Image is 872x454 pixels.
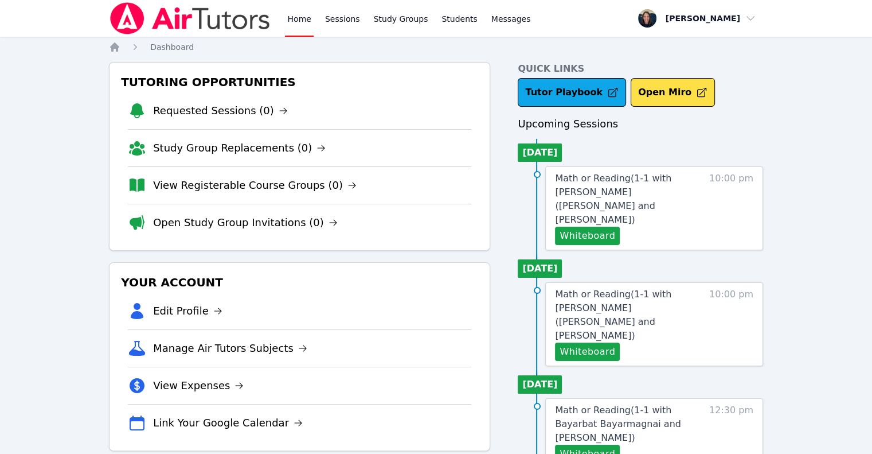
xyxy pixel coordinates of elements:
[109,2,271,34] img: Air Tutors
[153,103,288,119] a: Requested Sessions (0)
[518,259,562,278] li: [DATE]
[518,116,763,132] h3: Upcoming Sessions
[150,42,194,52] span: Dashboard
[555,403,703,445] a: Math or Reading(1-1 with Bayarbat Bayarmagnai and [PERSON_NAME])
[119,72,480,92] h3: Tutoring Opportunities
[109,41,763,53] nav: Breadcrumb
[153,415,303,431] a: Link Your Google Calendar
[555,172,703,227] a: Math or Reading(1-1 with [PERSON_NAME] ([PERSON_NAME] and [PERSON_NAME])
[631,78,715,107] button: Open Miro
[709,172,753,245] span: 10:00 pm
[518,143,562,162] li: [DATE]
[555,173,671,225] span: Math or Reading ( 1-1 with [PERSON_NAME] ([PERSON_NAME] and [PERSON_NAME] )
[518,78,626,107] a: Tutor Playbook
[153,140,326,156] a: Study Group Replacements (0)
[153,215,338,231] a: Open Study Group Invitations (0)
[153,378,244,394] a: View Expenses
[518,375,562,394] li: [DATE]
[709,288,753,361] span: 10:00 pm
[518,62,763,76] h4: Quick Links
[153,177,357,193] a: View Registerable Course Groups (0)
[150,41,194,53] a: Dashboard
[153,340,307,356] a: Manage Air Tutors Subjects
[555,343,620,361] button: Whiteboard
[555,289,671,341] span: Math or Reading ( 1-1 with [PERSON_NAME] ([PERSON_NAME] and [PERSON_NAME] )
[555,405,681,443] span: Math or Reading ( 1-1 with Bayarbat Bayarmagnai and [PERSON_NAME] )
[119,272,480,293] h3: Your Account
[555,227,620,245] button: Whiteboard
[153,303,222,319] a: Edit Profile
[555,288,703,343] a: Math or Reading(1-1 with [PERSON_NAME] ([PERSON_NAME] and [PERSON_NAME])
[491,13,531,25] span: Messages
